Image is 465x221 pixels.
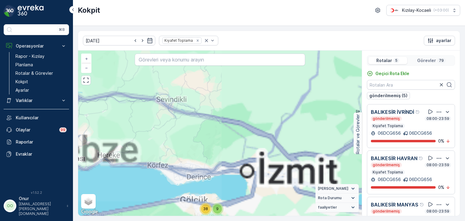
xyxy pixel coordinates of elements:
img: logo_dark-DEwI_e13.png [18,5,44,17]
p: Rotalar [376,58,392,64]
p: Operasyonlar [16,43,57,49]
p: Kıyafet Toplama [372,170,404,175]
p: 06DCG656 [409,176,432,183]
p: Raporlar [16,139,67,145]
button: Operasyonlar [4,40,69,52]
div: OO [5,201,15,211]
p: Geçici Rota Ekle [375,71,409,77]
a: Kullanıcılar [4,112,69,124]
a: Kokpit [13,78,69,86]
img: Google [80,208,100,216]
p: Kıyafet Toplama [372,124,404,128]
p: gönderilmemiş (5) [369,93,407,99]
summary: Rota Durumu [315,193,359,203]
input: Rotaları Ara [367,80,455,90]
p: 0 % [438,184,444,190]
p: 08:00-23:59 [426,209,450,214]
span: faaliyetler [318,205,337,210]
p: ⌘B [59,27,65,32]
p: 06DCG656 [409,130,432,136]
div: Remove Kıyafet Toplama [194,38,201,43]
button: Varlıklar [4,94,69,107]
span: Rota Durumu [318,196,341,200]
img: k%C4%B1z%C4%B1lay_0jL9uU1.png [389,7,400,14]
button: ayarlar [424,36,455,45]
a: Rotalar & Görevler [13,69,69,78]
p: Rotalar & Görevler [15,70,53,76]
p: 06DCG656 [377,176,401,183]
div: 9 [211,203,223,215]
a: Evraklar [4,148,69,160]
div: Kıyafet Toplama [163,38,194,43]
p: gönderilmemiş [372,163,401,167]
a: Bu bölgeyi Google Haritalar'da açın (yeni pencerede açılır) [80,208,100,216]
button: Kızılay-Kocaeli(+03:00) [386,5,460,16]
input: dd/mm/yyyy [83,36,155,45]
p: Evraklar [16,151,67,157]
p: 5 [394,58,398,63]
p: Ayarlar [15,87,29,93]
span: − [85,65,88,70]
a: Layers [82,195,95,208]
a: Uzaklaştır [82,63,91,72]
input: Görevleri veya konumu arayın [135,54,305,66]
p: Kullanıcılar [16,115,67,121]
summary: faaliyetler [315,203,359,212]
span: [PERSON_NAME] [318,186,348,191]
p: ayarlar [436,38,451,44]
p: 79 [438,58,444,63]
a: Geçici Rota Ekle [367,71,409,77]
p: 99 [61,127,65,132]
p: Rapor - Kızılay [15,53,45,59]
p: gönderilmemiş [372,116,401,121]
button: OOOnur[EMAIL_ADDRESS][PERSON_NAME][DOMAIN_NAME] [4,196,69,216]
p: BALIKESİR İVRİNDİ [371,108,414,116]
p: Kokpit [78,5,100,15]
div: Yardım Araç İkonu [420,202,424,207]
p: Planlama [15,62,33,68]
p: Kızılay-Kocaeli [402,7,431,13]
p: 06DCG656 [377,130,401,136]
span: 38 [203,206,208,211]
p: BALIKESİR MANYAS [371,201,418,208]
div: 38 [200,203,212,215]
div: Yardım Araç İkonu [415,110,420,114]
p: ( +03:00 ) [434,8,449,13]
img: logo [4,5,16,17]
span: + [85,56,88,61]
p: BALIKESİR HAVRAN [371,155,417,162]
p: Onur [19,196,64,202]
a: Raporlar [4,136,69,148]
a: Rapor - Kızılay [13,52,69,61]
p: Kokpit [15,79,28,85]
a: Planlama [13,61,69,69]
p: Görevler [417,58,436,64]
a: Yakınlaştır [82,54,91,63]
a: Olaylar99 [4,124,69,136]
p: gönderilmemiş [372,209,401,214]
p: Rotalar ve Görevler [355,114,361,154]
button: gönderilmemiş (5) [367,92,410,99]
span: 9 [216,206,219,211]
p: 08:00-23:59 [426,163,450,167]
p: 08:00-23:59 [426,116,450,121]
div: Yardım Araç İkonu [419,156,424,161]
p: Varlıklar [16,97,57,104]
summary: [PERSON_NAME] [315,184,359,193]
p: 0 % [438,138,444,144]
span: v 1.52.2 [4,191,69,194]
p: [EMAIL_ADDRESS][PERSON_NAME][DOMAIN_NAME] [19,202,64,216]
a: Ayarlar [13,86,69,94]
p: Olaylar [16,127,56,133]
